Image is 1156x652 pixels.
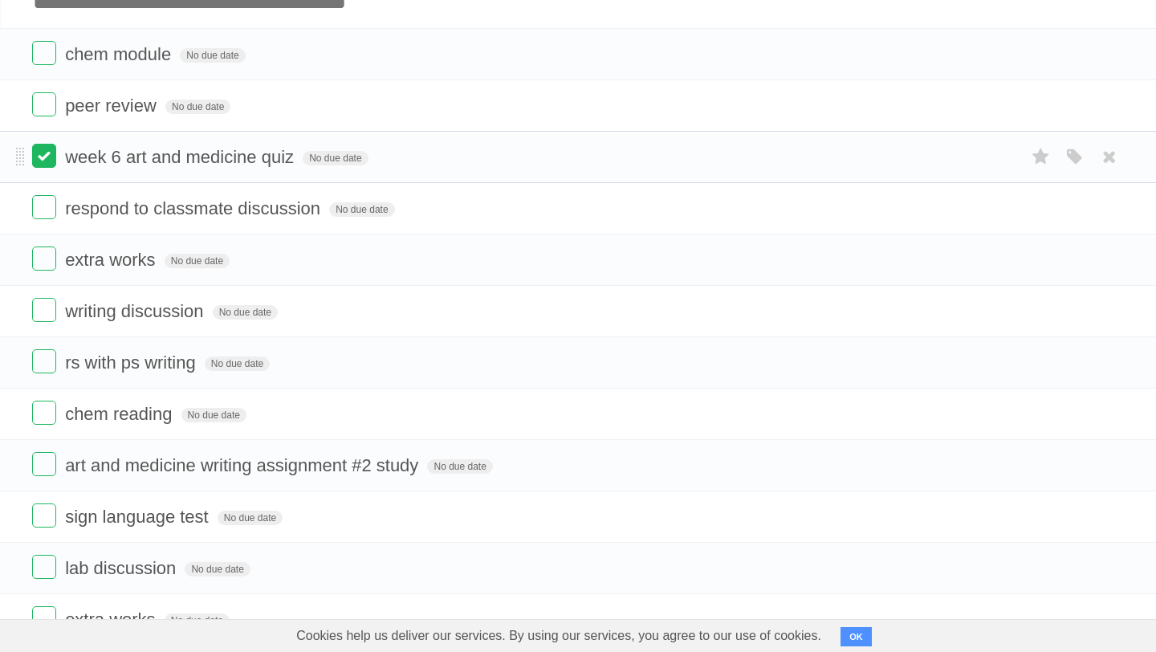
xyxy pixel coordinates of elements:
[65,507,213,527] span: sign language test
[32,349,56,373] label: Done
[32,452,56,476] label: Done
[65,404,176,424] span: chem reading
[180,48,245,63] span: No due date
[32,92,56,116] label: Done
[165,100,230,114] span: No due date
[32,401,56,425] label: Done
[329,202,394,217] span: No due date
[32,503,56,528] label: Done
[65,352,200,373] span: rs with ps writing
[280,620,837,652] span: Cookies help us deliver our services. By using our services, you agree to our use of cookies.
[218,511,283,525] span: No due date
[303,151,368,165] span: No due date
[32,41,56,65] label: Done
[65,301,207,321] span: writing discussion
[165,254,230,268] span: No due date
[32,144,56,168] label: Done
[65,198,324,218] span: respond to classmate discussion
[65,44,175,64] span: chem module
[32,555,56,579] label: Done
[841,627,872,646] button: OK
[65,250,159,270] span: extra works
[32,247,56,271] label: Done
[65,147,298,167] span: week 6 art and medicine quiz
[32,606,56,630] label: Done
[181,408,246,422] span: No due date
[427,459,492,474] span: No due date
[185,562,250,577] span: No due date
[65,609,159,630] span: extra works
[205,357,270,371] span: No due date
[165,613,230,628] span: No due date
[213,305,278,320] span: No due date
[32,298,56,322] label: Done
[65,558,180,578] span: lab discussion
[32,195,56,219] label: Done
[1026,144,1056,170] label: Star task
[65,96,161,116] span: peer review
[65,455,422,475] span: art and medicine writing assignment #2 study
